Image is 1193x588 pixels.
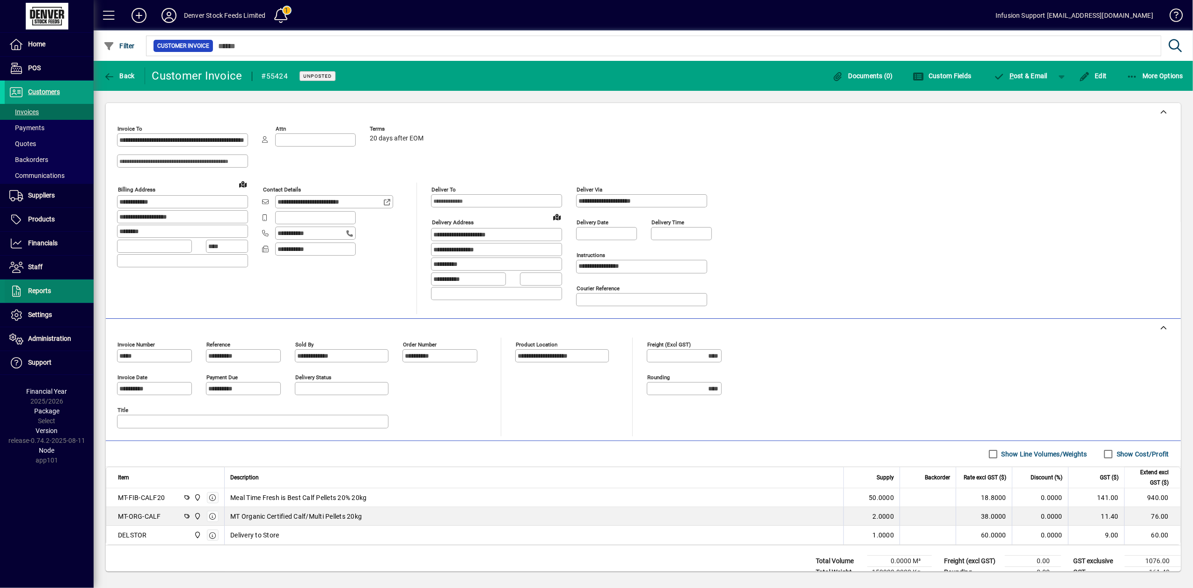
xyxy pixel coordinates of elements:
[577,285,620,292] mat-label: Courier Reference
[1079,72,1107,80] span: Edit
[303,73,332,79] span: Unposted
[295,341,314,348] mat-label: Sold by
[262,69,288,84] div: #55424
[9,108,39,116] span: Invoices
[206,341,230,348] mat-label: Reference
[5,57,94,80] a: POS
[962,512,1006,521] div: 38.0000
[1005,556,1061,567] td: 0.00
[27,388,67,395] span: Financial Year
[230,530,279,540] span: Delivery to Store
[28,88,60,96] span: Customers
[1031,472,1062,483] span: Discount (%)
[1163,2,1181,32] a: Knowledge Base
[873,530,894,540] span: 1.0000
[647,374,670,381] mat-label: Rounding
[651,219,684,226] mat-label: Delivery time
[28,40,45,48] span: Home
[577,186,602,193] mat-label: Deliver via
[184,8,266,23] div: Denver Stock Feeds Limited
[5,256,94,279] a: Staff
[1068,526,1124,544] td: 9.00
[873,512,894,521] span: 2.0000
[230,472,259,483] span: Description
[28,215,55,223] span: Products
[811,567,867,578] td: Total Weight
[9,140,36,147] span: Quotes
[994,72,1048,80] span: ost & Email
[117,125,142,132] mat-label: Invoice To
[28,359,51,366] span: Support
[5,327,94,351] a: Administration
[1100,472,1119,483] span: GST ($)
[5,168,94,184] a: Communications
[101,67,137,84] button: Back
[939,567,1005,578] td: Rounding
[5,136,94,152] a: Quotes
[36,427,58,434] span: Version
[5,120,94,136] a: Payments
[295,374,331,381] mat-label: Delivery status
[1076,67,1109,84] button: Edit
[913,72,972,80] span: Custom Fields
[867,567,932,578] td: 150000.0000 Kg
[124,7,154,24] button: Add
[1012,488,1068,507] td: 0.0000
[925,472,950,483] span: Backorder
[235,176,250,191] a: View on map
[964,472,1006,483] span: Rate excl GST ($)
[370,135,424,142] span: 20 days after EOM
[118,472,129,483] span: Item
[152,68,242,83] div: Customer Invoice
[516,341,557,348] mat-label: Product location
[549,209,564,224] a: View on map
[1125,567,1181,578] td: 161.40
[28,64,41,72] span: POS
[830,67,895,84] button: Documents (0)
[962,530,1006,540] div: 60.0000
[39,447,55,454] span: Node
[5,104,94,120] a: Invoices
[28,263,43,271] span: Staff
[34,407,59,415] span: Package
[647,341,691,348] mat-label: Freight (excl GST)
[939,556,1005,567] td: Freight (excl GST)
[191,511,202,522] span: DENVER STOCKFEEDS LTD
[577,252,605,258] mat-label: Instructions
[1124,67,1186,84] button: More Options
[230,512,362,521] span: MT Organic Certified Calf/Multi Pellets 20kg
[9,172,65,179] span: Communications
[1124,526,1180,544] td: 60.00
[1127,72,1184,80] span: More Options
[1069,556,1125,567] td: GST exclusive
[28,335,71,342] span: Administration
[9,124,44,132] span: Payments
[230,493,366,502] span: Meal Time Fresh is Best Calf Pellets 20% 20kg
[577,219,608,226] mat-label: Delivery date
[118,530,147,540] div: DELSTOR
[206,374,238,381] mat-label: Payment due
[5,208,94,231] a: Products
[103,72,135,80] span: Back
[1010,72,1014,80] span: P
[1130,467,1169,488] span: Extend excl GST ($)
[154,7,184,24] button: Profile
[1124,488,1180,507] td: 940.00
[370,126,426,132] span: Terms
[1124,507,1180,526] td: 76.00
[995,8,1153,23] div: Infusion Support [EMAIL_ADDRESS][DOMAIN_NAME]
[118,512,161,521] div: MT-ORG-CALF
[103,42,135,50] span: Filter
[1005,567,1061,578] td: 0.00
[5,303,94,327] a: Settings
[910,67,974,84] button: Custom Fields
[5,152,94,168] a: Backorders
[101,37,137,54] button: Filter
[191,492,202,503] span: DENVER STOCKFEEDS LTD
[1012,526,1068,544] td: 0.0000
[5,33,94,56] a: Home
[403,341,437,348] mat-label: Order number
[1068,488,1124,507] td: 141.00
[1068,507,1124,526] td: 11.40
[5,184,94,207] a: Suppliers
